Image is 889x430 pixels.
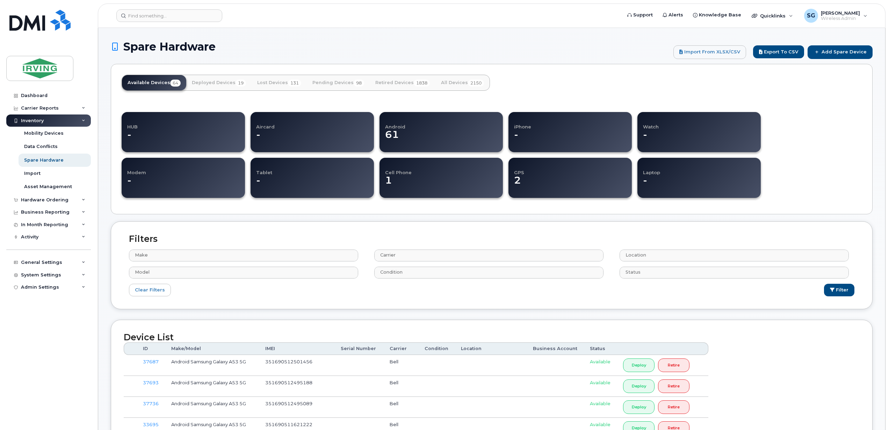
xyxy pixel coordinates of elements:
span: Available [590,401,610,406]
a: Available Devices64 [122,75,186,90]
dd: - [256,175,374,193]
dd: - [127,175,239,193]
td: 351690512495089 [259,397,334,418]
h4: HUB [127,117,245,129]
h4: Android [385,117,497,129]
span: 131 [288,80,301,87]
a: Import from XLSX/CSV [673,45,746,59]
dd: - [514,129,632,147]
dd: 61 [385,129,497,147]
td: Bell [383,397,418,418]
a: Retire [658,358,689,372]
a: Lost Devices131 [252,75,307,90]
a: Deploy [623,358,655,372]
span: 98 [354,80,364,87]
span: 19 [236,80,246,87]
th: Status [584,342,617,355]
span: 64 [170,80,181,87]
a: Deploy [623,400,655,414]
th: IMEI [259,342,334,355]
th: Location [455,342,527,355]
a: 37693 [143,380,159,385]
h4: Cell Phone [385,163,497,175]
th: Carrier [383,342,418,355]
td: Bell [383,376,418,397]
h4: Aircard [256,117,368,129]
td: 351690512495188 [259,376,334,397]
a: Retired Devices1838 [370,75,435,90]
th: ID [137,342,165,355]
button: Filter [824,284,854,297]
dd: - [643,129,754,147]
th: Condition [418,342,455,355]
dd: 1 [385,175,497,193]
a: Retire [658,379,689,393]
dd: - [127,129,245,147]
span: 2150 [468,80,484,87]
dd: 2 [514,175,626,193]
a: Retire [658,400,689,414]
a: 33695 [143,422,159,427]
td: Android Samsung Galaxy A53 5G [165,397,259,418]
td: 351690512501456 [259,355,334,376]
td: Android Samsung Galaxy A53 5G [165,376,259,397]
th: Make/Model [165,342,259,355]
h4: Tablet [256,163,374,175]
h4: iPhone [514,117,632,129]
span: Available [590,422,610,427]
a: Deployed Devices19 [186,75,252,90]
h2: Filters [124,234,860,244]
dd: - [256,129,368,147]
a: Deploy [623,379,655,393]
h2: Device List [124,333,860,342]
td: Android Samsung Galaxy A53 5G [165,355,259,376]
th: Business Account [527,342,584,355]
a: Pending Devices98 [307,75,370,90]
span: Available [590,359,610,364]
h4: Watch [643,117,754,129]
a: 37736 [143,401,159,406]
td: Bell [383,355,418,376]
a: 37687 [143,359,159,364]
button: Export to CSV [753,45,804,58]
a: Clear Filters [129,284,171,297]
dd: - [643,175,761,193]
span: 1838 [414,80,430,87]
a: All Devices2150 [435,75,490,90]
h4: Modem [127,163,239,175]
a: Add Spare Device [808,45,873,59]
th: Serial Number [334,342,383,355]
h1: Spare Hardware [111,40,670,53]
h4: Laptop [643,163,761,175]
span: Available [590,380,610,385]
h4: GPS [514,163,626,175]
